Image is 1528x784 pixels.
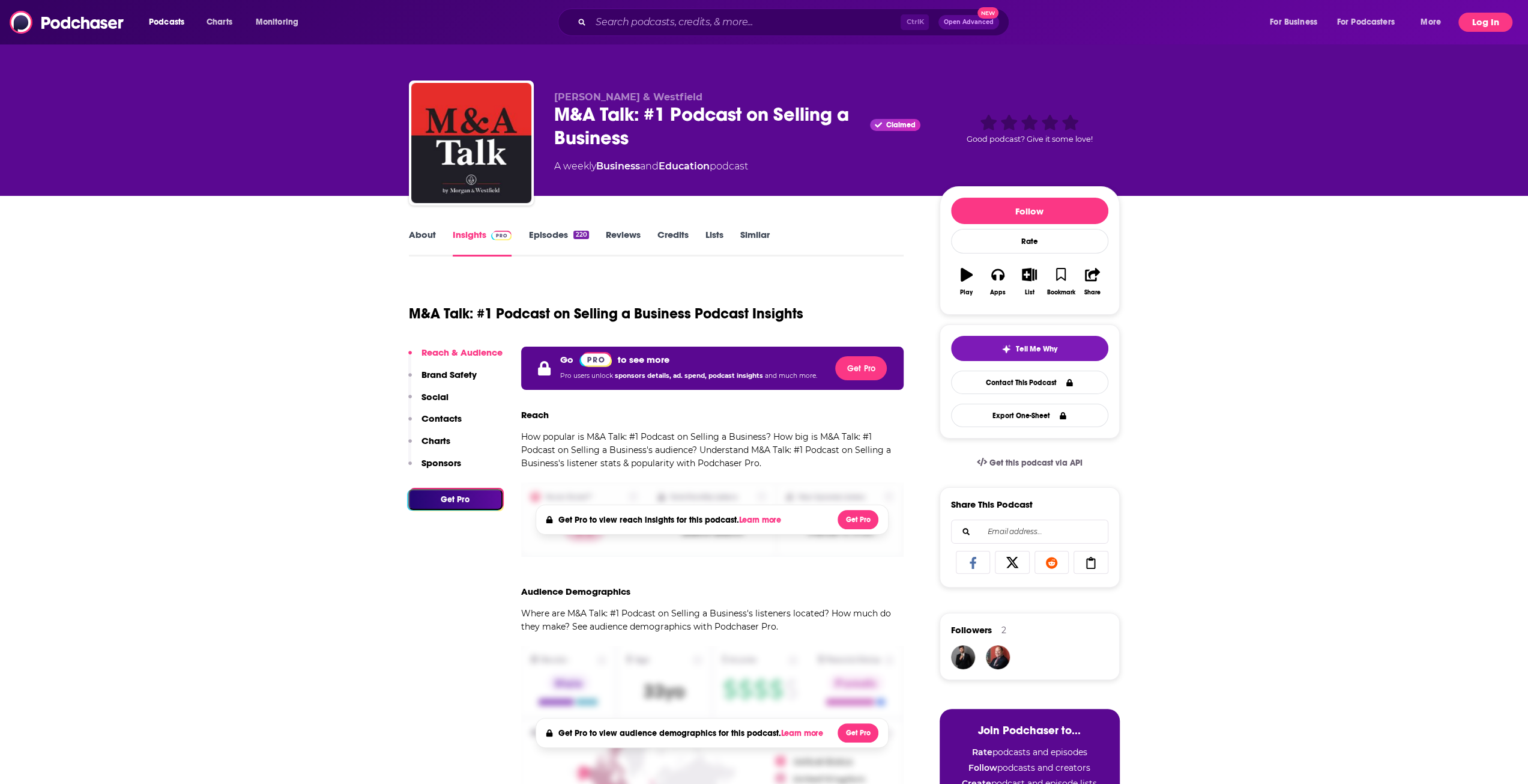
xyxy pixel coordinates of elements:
button: open menu [1412,13,1456,32]
h4: Get Pro to view reach insights for this podcast. [558,515,784,525]
div: Play [960,289,973,296]
input: Search podcasts, credits, & more... [591,13,901,32]
a: Lists [705,229,723,257]
img: DSTwGLG [986,645,1010,669]
img: Podchaser Pro [491,231,512,240]
h3: Join Podchaser to... [952,723,1108,737]
h3: Audience Demographics [521,586,630,597]
h3: Share This Podcast [951,499,1033,510]
p: Pro users unlock and much more. [560,367,817,385]
a: Share on X/Twitter [995,551,1030,574]
button: Get Pro [838,510,878,529]
a: Share on Reddit [1034,551,1069,574]
a: Similar [740,229,770,257]
div: List [1025,289,1034,296]
p: Where are M&A Talk: #1 Podcast on Selling a Business's listeners located? How much do they make? ... [521,607,904,633]
button: Brand Safety [408,369,477,391]
a: Copy Link [1074,551,1108,574]
button: open menu [247,13,314,32]
button: List [1013,260,1045,303]
div: Apps [990,289,1006,296]
a: Contact This Podcast [951,371,1108,394]
span: Podcasts [149,14,184,31]
div: 220 [573,231,588,239]
button: Get Pro [835,356,887,380]
button: Follow [951,198,1108,224]
span: and [640,160,659,172]
span: Open Advanced [944,19,994,25]
span: [PERSON_NAME] & Westfield [554,91,702,103]
h4: Get Pro to view audience demographics for this podcast. [558,728,826,738]
a: Get this podcast via API [967,448,1092,478]
p: How popular is M&A Talk: #1 Podcast on Selling a Business? How big is M&A Talk: #1 Podcast on Sel... [521,430,904,470]
button: Learn more [738,515,784,525]
button: Sponsors [408,457,461,479]
p: Social [421,391,448,403]
span: Get this podcast via API [989,458,1082,468]
p: Brand Safety [421,369,477,380]
button: open menu [1329,13,1412,32]
p: Contacts [421,413,462,424]
button: Get Pro [838,723,878,743]
a: Share on Facebook [956,551,991,574]
div: Rate [951,229,1108,254]
button: tell me why sparkleTell Me Why [951,336,1108,361]
h3: Reach [521,409,549,421]
a: Pro website [579,351,612,367]
span: More [1421,14,1441,31]
button: Log In [1458,13,1512,32]
img: tell me why sparkle [1001,344,1011,354]
a: Business [596,160,640,172]
img: Podchaser - Follow, Share and Rate Podcasts [10,11,125,34]
div: Bookmark [1046,289,1075,296]
button: Charts [408,435,450,457]
a: About [409,229,436,257]
span: Ctrl K [901,14,929,30]
a: Reviews [606,229,641,257]
button: Get Pro [408,489,503,510]
span: For Business [1270,14,1317,31]
button: Contacts [408,413,462,435]
button: open menu [1261,13,1332,32]
button: Export One-Sheet [951,404,1108,427]
button: Apps [982,260,1013,303]
img: M&A Talk: #1 Podcast on Selling a Business [411,83,531,203]
h1: M&A Talk: #1 Podcast on Selling a Business Podcast Insights [409,305,803,323]
div: A weekly podcast [554,159,748,174]
li: podcasts and episodes [952,747,1108,758]
button: Open AdvancedNew [938,15,999,29]
p: Reach & Audience [421,347,503,358]
button: Play [951,260,982,303]
a: Credits [657,229,689,257]
span: sponsors details, ad. spend, podcast insights [615,372,765,380]
li: podcasts and creators [952,762,1108,773]
button: Social [408,391,448,413]
div: Search followers [951,520,1108,544]
span: Charts [207,14,232,31]
span: Good podcast? Give it some love! [967,135,1093,144]
img: Podchaser Pro [579,352,612,367]
button: Bookmark [1045,260,1077,303]
p: Sponsors [421,457,461,469]
img: JohirMia [951,645,975,669]
div: Search podcasts, credits, & more... [569,8,1021,36]
strong: Rate [972,747,992,758]
strong: Follow [968,762,997,773]
p: Charts [421,435,450,446]
button: open menu [140,13,200,32]
button: Share [1077,260,1108,303]
p: Go [560,354,573,365]
p: to see more [618,354,669,365]
div: Good podcast? Give it some love! [940,91,1120,166]
a: Education [659,160,710,172]
a: Episodes220 [528,229,588,257]
a: InsightsPodchaser Pro [453,229,512,257]
button: Learn more [781,729,826,738]
button: Reach & Audience [408,347,503,369]
div: 2 [1001,625,1006,636]
span: Tell Me Why [1016,344,1057,354]
span: Claimed [886,122,916,128]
